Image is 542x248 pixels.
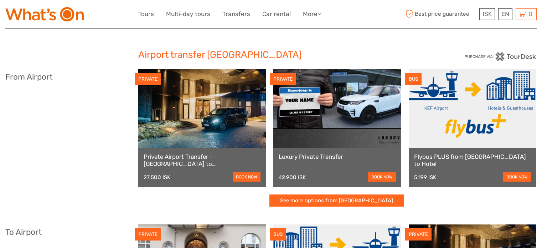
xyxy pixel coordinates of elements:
[303,9,321,19] a: More
[138,49,404,61] h2: Airport transfer [GEOGRAPHIC_DATA]
[135,228,161,241] div: PRIVATE
[482,10,492,17] span: ISK
[368,172,396,182] a: book now
[404,8,478,20] span: Best price guarantee
[135,73,161,85] div: PRIVATE
[144,174,170,181] div: 27.500 ISK
[144,153,260,168] a: Private Airport Transfer - [GEOGRAPHIC_DATA] to [GEOGRAPHIC_DATA]
[5,7,84,21] img: What's On
[527,10,533,17] span: 0
[5,72,123,82] h3: From Airport
[414,174,436,181] div: 5.199 ISK
[269,194,404,207] a: See more options from [GEOGRAPHIC_DATA]
[405,228,432,241] div: PRIVATE
[270,228,286,241] div: BUS
[262,9,291,19] a: Car rental
[414,153,531,168] a: Flybus PLUS from [GEOGRAPHIC_DATA] to Hotel
[498,8,512,20] div: EN
[233,172,260,182] a: book now
[279,174,306,181] div: 42.900 ISK
[270,73,296,85] div: PRIVATE
[222,9,250,19] a: Transfers
[464,52,537,61] img: PurchaseViaTourDesk.png
[5,227,123,237] h3: To Airport
[405,73,422,85] div: BUS
[279,153,396,160] a: Luxury Private Transfer
[166,9,210,19] a: Multi-day tours
[138,9,154,19] a: Tours
[503,172,531,182] a: book now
